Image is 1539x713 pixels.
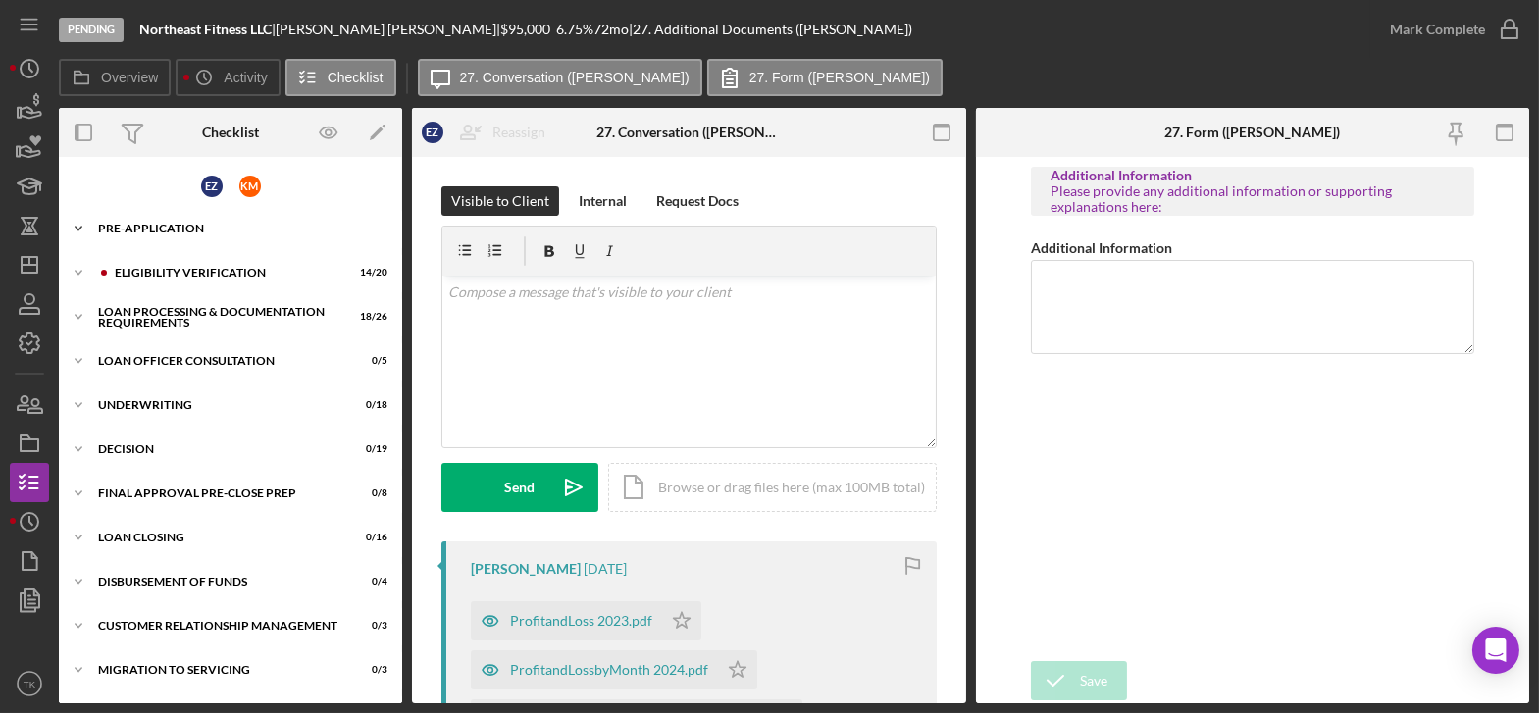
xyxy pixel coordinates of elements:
b: Northeast Fitness LLC [139,21,272,37]
div: Decision [98,443,338,455]
div: Final Approval Pre-Close Prep [98,487,338,499]
div: [PERSON_NAME] [PERSON_NAME] | [276,22,500,37]
div: [PERSON_NAME] [471,561,581,577]
div: Loan Officer Consultation [98,355,338,367]
div: Request Docs [656,186,739,216]
div: ProfitandLossbyMonth 2024.pdf [510,662,708,678]
button: TK [10,664,49,703]
label: Overview [101,70,158,85]
div: Please provide any additional information or supporting explanations here: [1051,183,1455,215]
div: 0 / 18 [352,399,387,411]
button: Request Docs [646,186,748,216]
div: 0 / 16 [352,532,387,543]
button: Internal [569,186,637,216]
div: Mark Complete [1390,10,1485,49]
div: Disbursement of Funds [98,576,338,587]
div: 14 / 20 [352,267,387,279]
button: Activity [176,59,280,96]
button: Send [441,463,598,512]
div: 0 / 8 [352,487,387,499]
div: 27. Form ([PERSON_NAME]) [1164,125,1340,140]
div: | 27. Additional Documents ([PERSON_NAME]) [629,22,912,37]
div: Checklist [202,125,259,140]
div: 0 / 5 [352,355,387,367]
div: Open Intercom Messenger [1472,627,1519,674]
button: Checklist [285,59,396,96]
div: Pending [59,18,124,42]
div: 0 / 3 [352,664,387,676]
label: 27. Conversation ([PERSON_NAME]) [460,70,690,85]
button: Visible to Client [441,186,559,216]
button: Overview [59,59,171,96]
div: Reassign [492,113,545,152]
text: TK [24,679,36,689]
div: Eligibility Verification [115,267,338,279]
div: 0 / 3 [352,620,387,632]
span: $95,000 [500,21,550,37]
div: Customer Relationship Management [98,620,338,632]
div: Additional Information [1051,168,1455,183]
div: 27. Conversation ([PERSON_NAME]) [596,125,781,140]
div: Underwriting [98,399,338,411]
div: Internal [579,186,627,216]
div: K M [239,176,261,197]
div: Save [1080,661,1107,700]
div: Pre-Application [98,223,378,234]
label: 27. Form ([PERSON_NAME]) [749,70,930,85]
div: E Z [422,122,443,143]
div: 6.75 % [556,22,593,37]
time: 2025-08-29 00:32 [584,561,627,577]
div: ProfitandLoss 2023.pdf [510,613,652,629]
div: E Z [201,176,223,197]
label: Additional Information [1031,239,1172,256]
div: 18 / 26 [352,311,387,323]
button: EZReassign [412,113,565,152]
button: 27. Form ([PERSON_NAME]) [707,59,943,96]
button: 27. Conversation ([PERSON_NAME]) [418,59,702,96]
label: Activity [224,70,267,85]
div: Send [505,463,536,512]
button: ProfitandLossbyMonth 2024.pdf [471,650,757,689]
button: Mark Complete [1370,10,1529,49]
div: 0 / 19 [352,443,387,455]
button: ProfitandLoss 2023.pdf [471,601,701,640]
div: 72 mo [593,22,629,37]
div: Migration to Servicing [98,664,338,676]
div: | [139,22,276,37]
div: Loan Closing [98,532,338,543]
button: Save [1031,661,1127,700]
div: Loan Processing & Documentation Requirements [98,306,338,329]
label: Checklist [328,70,384,85]
div: 0 / 4 [352,576,387,587]
div: Visible to Client [451,186,549,216]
